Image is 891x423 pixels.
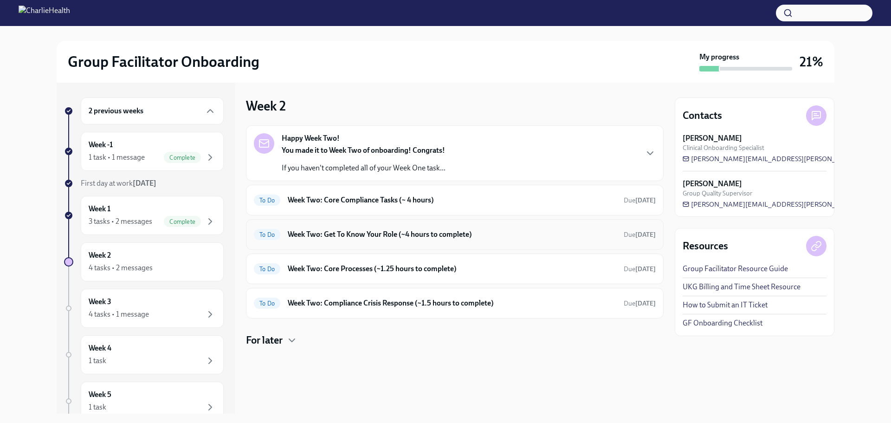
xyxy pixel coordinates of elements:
[89,204,110,214] h6: Week 1
[288,195,616,205] h6: Week Two: Core Compliance Tasks (~ 4 hours)
[635,299,656,307] strong: [DATE]
[164,218,201,225] span: Complete
[81,98,224,124] div: 2 previous weeks
[683,239,728,253] h4: Resources
[64,242,224,281] a: Week 24 tasks • 2 messages
[254,231,280,238] span: To Do
[68,52,259,71] h2: Group Facilitator Onboarding
[89,216,152,227] div: 3 tasks • 2 messages
[635,265,656,273] strong: [DATE]
[624,299,656,307] span: Due
[254,227,656,242] a: To DoWeek Two: Get To Know Your Role (~4 hours to complete)Due[DATE]
[282,133,340,143] strong: Happy Week Two!
[246,333,664,347] div: For later
[89,106,143,116] h6: 2 previous weeks
[254,266,280,273] span: To Do
[624,196,656,205] span: September 29th, 2025 10:00
[288,298,616,308] h6: Week Two: Compliance Crisis Response (~1.5 hours to complete)
[683,133,742,143] strong: [PERSON_NAME]
[81,179,156,188] span: First day at work
[246,98,286,114] h3: Week 2
[64,178,224,189] a: First day at work[DATE]
[89,390,111,400] h6: Week 5
[282,163,445,173] p: If you haven't completed all of your Week One task...
[89,402,106,412] div: 1 task
[64,289,224,328] a: Week 34 tasks • 1 message
[683,300,768,310] a: How to Submit an IT Ticket
[254,193,656,208] a: To DoWeek Two: Core Compliance Tasks (~ 4 hours)Due[DATE]
[624,299,656,308] span: September 29th, 2025 10:00
[288,264,616,274] h6: Week Two: Core Processes (~1.25 hours to complete)
[635,196,656,204] strong: [DATE]
[89,356,106,366] div: 1 task
[683,109,722,123] h4: Contacts
[624,265,656,273] span: Due
[64,382,224,421] a: Week 51 task
[635,231,656,239] strong: [DATE]
[699,52,739,62] strong: My progress
[683,318,762,328] a: GF Onboarding Checklist
[64,196,224,235] a: Week 13 tasks • 2 messagesComplete
[624,196,656,204] span: Due
[683,179,742,189] strong: [PERSON_NAME]
[89,297,111,307] h6: Week 3
[683,143,764,152] span: Clinical Onboarding Specialist
[89,250,111,260] h6: Week 2
[282,146,445,155] strong: You made it to Week Two of onboarding! Congrats!
[19,6,70,20] img: CharlieHealth
[254,197,280,204] span: To Do
[89,152,145,163] div: 1 task • 1 message
[254,296,656,311] a: To DoWeek Two: Compliance Crisis Response (~1.5 hours to complete)Due[DATE]
[64,335,224,374] a: Week 41 task
[683,189,752,198] span: Group Quality Supervisor
[89,140,113,150] h6: Week -1
[624,230,656,239] span: September 29th, 2025 10:00
[89,263,153,273] div: 4 tasks • 2 messages
[800,53,823,70] h3: 21%
[246,333,283,347] h4: For later
[683,264,788,274] a: Group Facilitator Resource Guide
[254,300,280,307] span: To Do
[164,154,201,161] span: Complete
[64,132,224,171] a: Week -11 task • 1 messageComplete
[624,231,656,239] span: Due
[133,179,156,188] strong: [DATE]
[89,343,111,353] h6: Week 4
[288,229,616,240] h6: Week Two: Get To Know Your Role (~4 hours to complete)
[683,282,801,292] a: UKG Billing and Time Sheet Resource
[254,261,656,276] a: To DoWeek Two: Core Processes (~1.25 hours to complete)Due[DATE]
[624,265,656,273] span: September 29th, 2025 10:00
[89,309,149,319] div: 4 tasks • 1 message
